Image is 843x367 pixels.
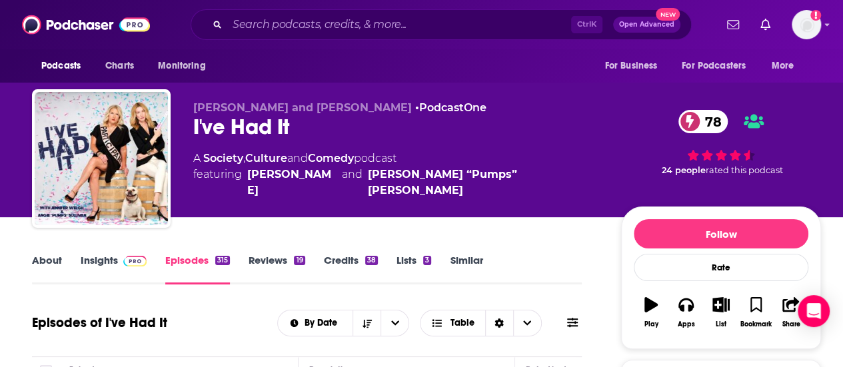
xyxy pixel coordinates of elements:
div: Search podcasts, credits, & more... [191,9,692,40]
button: open menu [381,310,409,336]
button: Open AdvancedNew [613,17,680,33]
a: Credits38 [324,254,378,284]
a: Angie “Pumps” Sullivan [368,167,600,198]
button: open menu [278,318,353,328]
div: 19 [294,256,305,265]
div: Share [782,320,800,328]
span: • [415,101,486,114]
button: Follow [634,219,808,248]
a: About [32,254,62,284]
span: Table [450,318,474,328]
div: 38 [365,256,378,265]
span: Charts [105,57,134,75]
img: Podchaser - Follow, Share and Rate Podcasts [22,12,150,37]
button: open menu [149,53,223,79]
span: New [656,8,680,21]
a: Episodes315 [165,254,230,284]
button: Share [774,288,808,336]
button: List [704,288,738,336]
span: rated this podcast [706,165,783,175]
button: Show profile menu [792,10,821,39]
div: A podcast [193,151,600,198]
button: open menu [595,53,674,79]
a: Show notifications dropdown [722,13,744,36]
svg: Add a profile image [810,10,821,21]
a: Show notifications dropdown [755,13,776,36]
img: User Profile [792,10,821,39]
button: Play [634,288,668,336]
span: By Date [305,318,342,328]
span: 78 [692,110,728,133]
div: 78 24 peoplerated this podcast [621,101,821,184]
a: 78 [678,110,728,133]
span: featuring [193,167,600,198]
a: Society [203,152,243,165]
button: Choose View [420,310,542,336]
img: I've Had It [35,92,168,225]
div: Play [644,320,658,328]
a: Culture [245,152,287,165]
span: Open Advanced [619,21,674,28]
a: Jennifer Welch [247,167,337,198]
a: InsightsPodchaser Pro [81,254,147,284]
div: 3 [423,256,431,265]
button: open menu [32,53,98,79]
a: Lists3 [397,254,431,284]
span: Logged in as ShannonHennessey [792,10,821,39]
div: List [716,320,726,328]
div: Apps [678,320,695,328]
span: More [772,57,794,75]
a: Reviews19 [249,254,305,284]
button: open menu [762,53,811,79]
h2: Choose List sort [277,310,410,336]
a: Charts [97,53,142,79]
span: and [342,167,363,198]
a: Similar [450,254,482,284]
button: open menu [673,53,765,79]
a: Comedy [308,152,354,165]
span: Podcasts [41,57,81,75]
button: Bookmark [738,288,773,336]
input: Search podcasts, credits, & more... [227,14,571,35]
span: Ctrl K [571,16,602,33]
span: and [287,152,308,165]
div: Rate [634,254,808,281]
div: Bookmark [740,320,772,328]
span: For Podcasters [682,57,746,75]
span: Monitoring [158,57,205,75]
span: [PERSON_NAME] and [PERSON_NAME] [193,101,412,114]
h1: Episodes of I've Had It [32,314,167,331]
span: 24 people [662,165,706,175]
a: PodcastOne [419,101,486,114]
div: Open Intercom Messenger [798,295,830,327]
button: Sort Direction [353,310,381,336]
img: Podchaser Pro [123,256,147,266]
button: Apps [668,288,703,336]
span: , [243,152,245,165]
div: 315 [215,256,230,265]
span: For Business [604,57,657,75]
div: Sort Direction [485,310,513,336]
